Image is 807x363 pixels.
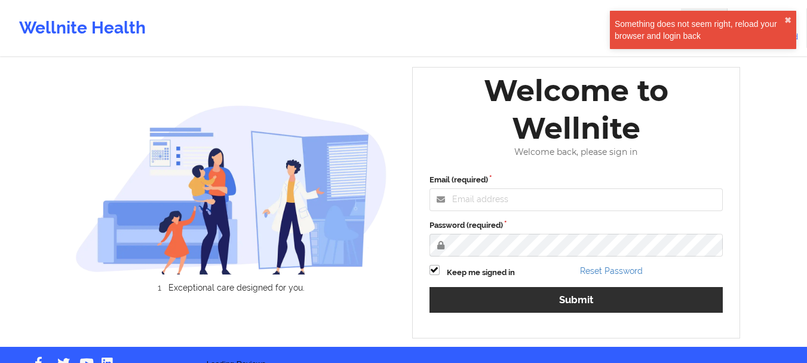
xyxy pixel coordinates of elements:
div: Welcome back, please sign in [421,147,732,157]
img: wellnite-auth-hero_200.c722682e.png [75,105,387,274]
li: Exceptional care designed for you. [86,283,387,292]
div: Welcome to Wellnite [421,72,732,147]
div: Something does not seem right, reload your browser and login back [615,18,784,42]
a: Reset Password [580,266,643,276]
input: Email address [429,188,723,211]
label: Keep me signed in [447,267,515,279]
button: Submit [429,287,723,313]
label: Email (required) [429,174,723,186]
label: Password (required) [429,219,723,231]
button: close [784,16,791,25]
